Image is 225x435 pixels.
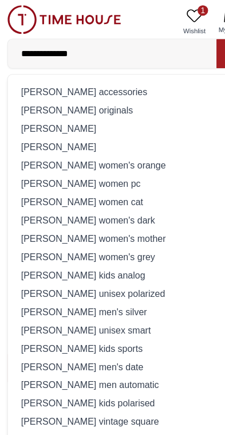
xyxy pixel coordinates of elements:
span: Wishlist [156,23,185,32]
div: [PERSON_NAME] kids sports [14,297,211,313]
div: [PERSON_NAME] women's dark [14,185,211,201]
h2: Trending Searches [14,377,211,393]
div: [PERSON_NAME] men's date [14,313,211,329]
div: [PERSON_NAME] women pc [14,152,211,168]
div: [PERSON_NAME] women's grey [14,217,211,233]
button: 1My Bag [185,5,218,34]
div: [PERSON_NAME] men automatic [14,329,211,345]
div: [PERSON_NAME] originals [14,88,211,104]
div: [PERSON_NAME] men's silver [14,265,211,281]
div: [PERSON_NAME] kids analog [14,233,211,249]
span: My Bag [187,22,216,30]
span: 1 [207,5,216,14]
div: [PERSON_NAME] kids polarised [14,345,211,361]
div: [PERSON_NAME] [14,120,211,136]
span: 1 [173,5,183,14]
div: Casio [148,398,211,412]
div: [PERSON_NAME] vintage square [14,361,211,377]
div: [PERSON_NAME] unisex smart [14,281,211,297]
a: Home [70,410,84,424]
div: [PERSON_NAME] women's orange [14,136,211,152]
div: [PERSON_NAME] accessories [14,72,211,88]
div: [PERSON_NAME] unisex polarized [14,249,211,265]
div: Police [81,398,144,412]
div: [PERSON_NAME] women cat [14,168,211,185]
img: ... [7,5,106,30]
a: 1Wishlist [156,5,185,34]
div: [PERSON_NAME] [14,104,211,120]
div: [PERSON_NAME] women's mother [14,201,211,217]
div: 1200 [14,398,77,412]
